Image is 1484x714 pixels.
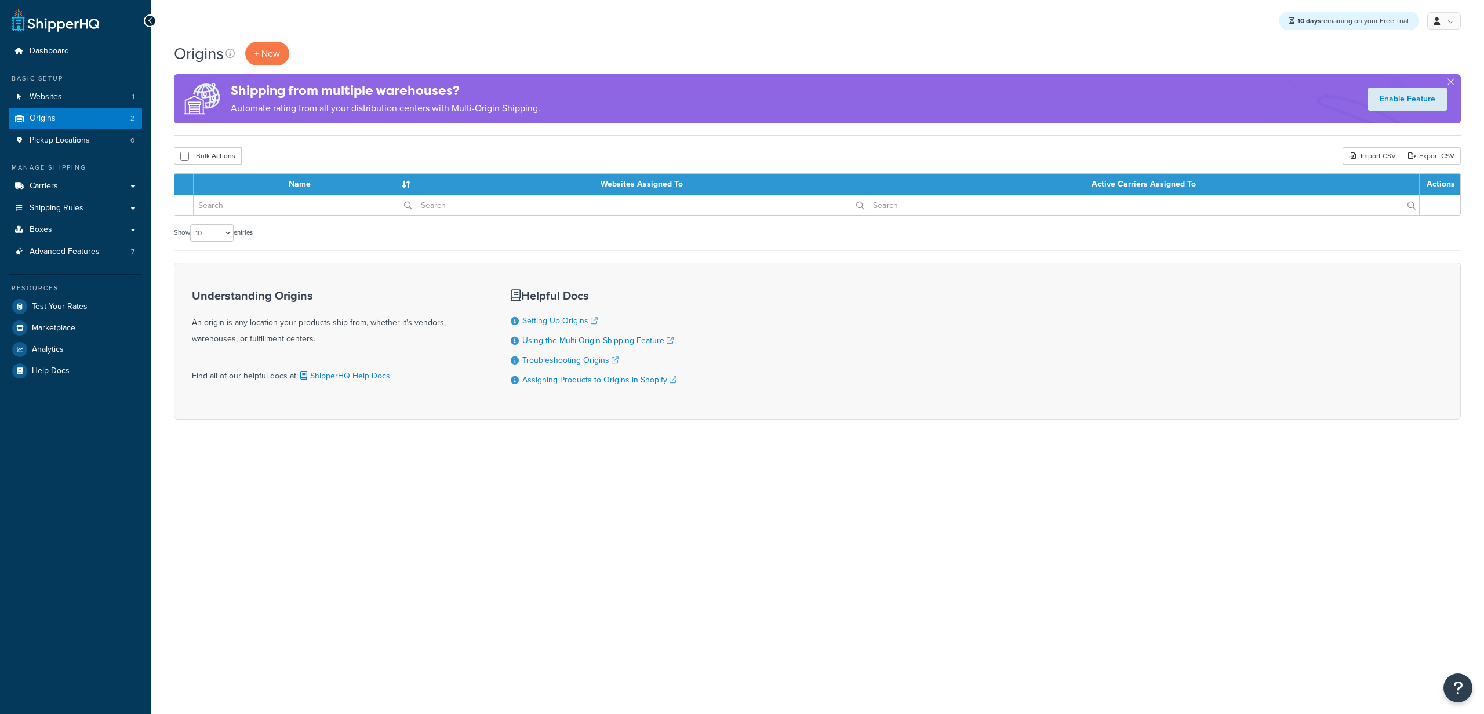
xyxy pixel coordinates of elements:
a: Help Docs [9,360,142,381]
th: Active Carriers Assigned To [868,174,1420,195]
a: ShipperHQ Help Docs [298,370,390,382]
span: Origins [30,114,56,123]
li: Pickup Locations [9,130,142,151]
a: Advanced Features 7 [9,241,142,263]
select: Showentries [190,224,234,242]
strong: 10 days [1297,16,1321,26]
input: Search [194,195,416,215]
span: Websites [30,92,62,102]
div: Import CSV [1343,147,1402,165]
a: ShipperHQ Home [12,9,99,32]
h4: Shipping from multiple warehouses? [231,81,540,100]
h1: Origins [174,42,224,65]
span: Test Your Rates [32,302,88,312]
label: Show entries [174,224,253,242]
span: Help Docs [32,366,70,376]
a: Analytics [9,339,142,360]
span: Carriers [30,181,58,191]
input: Search [416,195,867,215]
span: 2 [130,114,134,123]
li: Origins [9,108,142,129]
h3: Understanding Origins [192,289,482,302]
div: remaining on your Free Trial [1279,12,1419,30]
a: Shipping Rules [9,198,142,219]
p: Automate rating from all your distribution centers with Multi-Origin Shipping. [231,100,540,116]
a: Test Your Rates [9,296,142,317]
span: Dashboard [30,46,69,56]
span: Analytics [32,345,64,355]
span: 1 [132,92,134,102]
a: Setting Up Origins [522,315,598,327]
div: Resources [9,283,142,293]
a: Using the Multi-Origin Shipping Feature [522,334,674,347]
li: Websites [9,86,142,108]
a: + New [245,42,289,65]
div: An origin is any location your products ship from, whether it's vendors, warehouses, or fulfillme... [192,289,482,347]
a: Carriers [9,176,142,197]
span: 7 [131,247,134,257]
div: Find all of our helpful docs at: [192,359,482,384]
input: Search [868,195,1419,215]
h3: Helpful Docs [511,289,676,302]
a: Dashboard [9,41,142,62]
span: Shipping Rules [30,203,83,213]
a: Pickup Locations 0 [9,130,142,151]
a: Export CSV [1402,147,1461,165]
a: Boxes [9,219,142,241]
span: Boxes [30,225,52,235]
a: Websites 1 [9,86,142,108]
span: Marketplace [32,323,75,333]
span: + New [254,47,280,60]
th: Websites Assigned To [416,174,868,195]
li: Advanced Features [9,241,142,263]
span: Advanced Features [30,247,100,257]
button: Open Resource Center [1443,673,1472,702]
a: Origins 2 [9,108,142,129]
a: Enable Feature [1368,88,1447,111]
div: Manage Shipping [9,163,142,173]
img: ad-origins-multi-dfa493678c5a35abed25fd24b4b8a3fa3505936ce257c16c00bdefe2f3200be3.png [174,74,231,123]
div: Basic Setup [9,74,142,83]
a: Troubleshooting Origins [522,354,619,366]
th: Name [194,174,416,195]
a: Marketplace [9,318,142,338]
span: 0 [130,136,134,145]
a: Assigning Products to Origins in Shopify [522,374,676,386]
span: Pickup Locations [30,136,90,145]
th: Actions [1420,174,1460,195]
button: Bulk Actions [174,147,242,165]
